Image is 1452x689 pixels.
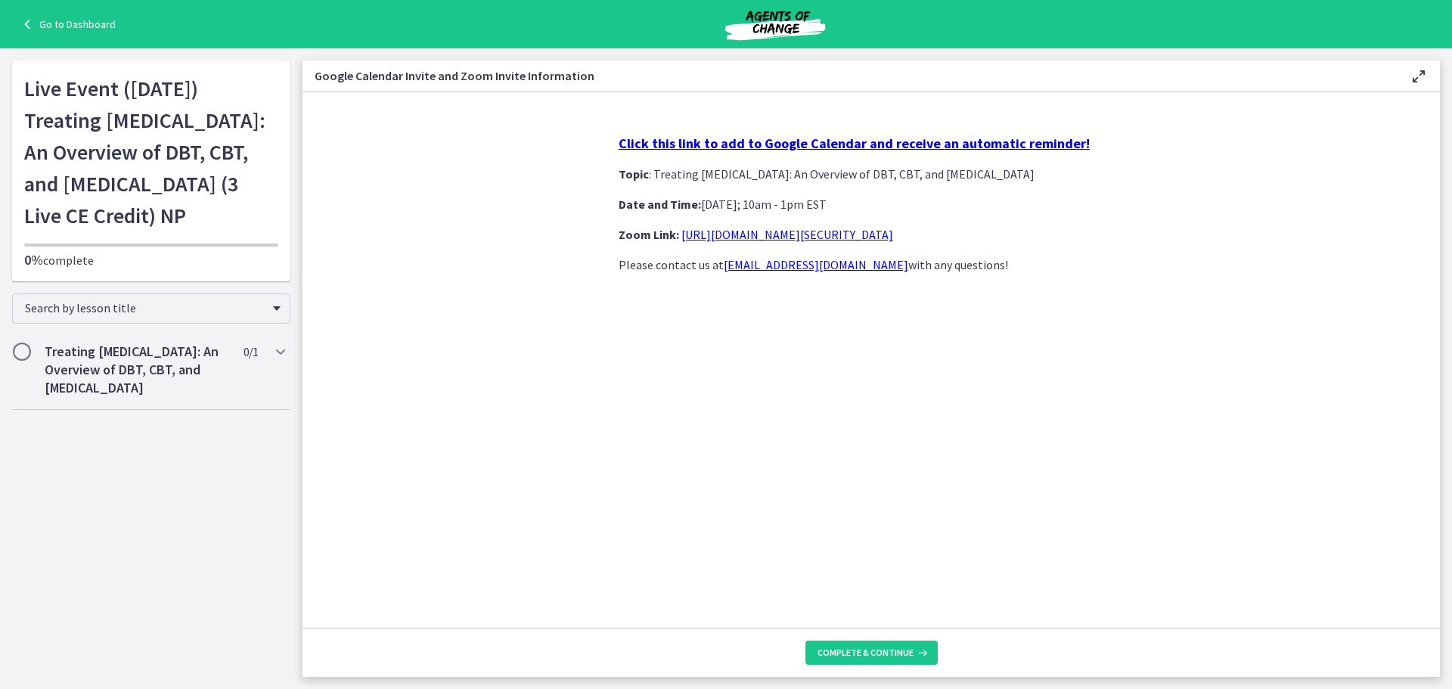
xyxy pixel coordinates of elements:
p: : Treating [MEDICAL_DATA]: An Overview of DBT, CBT, and [MEDICAL_DATA] [619,165,1124,183]
span: 0% [24,251,43,268]
strong: Click this link to add to Google Calendar and receive an automatic reminder! [619,135,1090,152]
a: [URL][DOMAIN_NAME][SECURITY_DATA] [681,227,893,242]
button: Complete & continue [805,641,938,665]
h1: Live Event ([DATE]) Treating [MEDICAL_DATA]: An Overview of DBT, CBT, and [MEDICAL_DATA] (3 Live ... [24,73,278,231]
h2: Treating [MEDICAL_DATA]: An Overview of DBT, CBT, and [MEDICAL_DATA] [45,343,229,397]
p: [DATE]; 10am - 1pm EST [619,195,1124,213]
h3: Google Calendar Invite and Zoom Invite Information [315,67,1385,85]
strong: Date and Time: [619,197,701,212]
a: [EMAIL_ADDRESS][DOMAIN_NAME] [724,257,908,272]
strong: Zoom Link: [619,227,679,242]
span: Complete & continue [818,647,914,659]
strong: Topic [619,166,649,182]
a: Go to Dashboard [18,15,116,33]
span: Search by lesson title [25,300,265,315]
a: Click this link to add to Google Calendar and receive an automatic reminder! [619,136,1090,151]
img: Agents of Change Social Work Test Prep [684,6,866,42]
p: Please contact us at with any questions! [619,256,1124,274]
p: complete [24,251,278,269]
div: Search by lesson title [12,293,290,324]
span: 0 / 1 [244,343,258,361]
